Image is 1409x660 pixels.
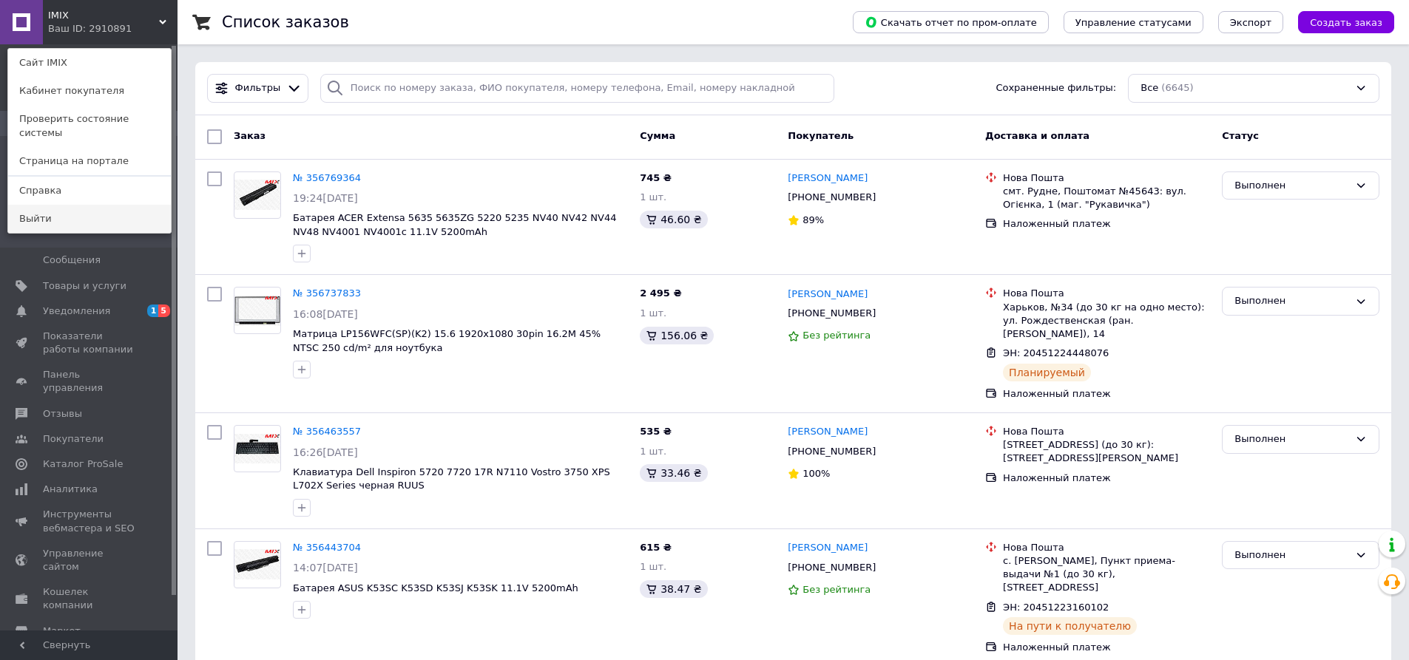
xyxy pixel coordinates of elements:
[1003,554,1210,595] div: с. [PERSON_NAME], Пункт приема-выдачи №1 (до 30 кг), [STREET_ADDRESS]
[43,305,110,318] span: Уведомления
[1234,178,1349,194] div: Выполнен
[640,327,714,344] div: 156.06 ₴
[293,426,361,437] a: № 356463557
[43,547,137,574] span: Управление сайтом
[803,330,871,341] span: Без рейтинга
[293,192,358,204] span: 19:24[DATE]
[43,432,104,446] span: Покупатели
[320,74,835,103] input: Поиск по номеру заказа, ФИО покупателя, номеру телефона, Email, номеру накладной
[1075,17,1192,28] span: Управление статусами
[640,307,666,319] span: 1 шт.
[1003,387,1210,401] div: Наложенный платеж
[640,191,666,203] span: 1 шт.
[985,130,1089,141] span: Доставка и оплата
[785,442,879,461] div: [PHONE_NUMBER]
[293,308,358,320] span: 16:08[DATE]
[293,212,616,237] a: Батарея ACER Extensa 5635 5635ZG 5220 5235 NV40 NV42 NV44 NV48 NV4001 NV4001c 11.1V 5200mAh
[8,147,171,175] a: Страница на портале
[235,81,281,95] span: Фильтры
[1003,364,1091,381] div: Планируемый
[865,16,1037,29] span: Скачать отчет по пром-оплате
[803,468,830,479] span: 100%
[43,407,82,421] span: Отзывы
[1218,11,1283,33] button: Экспорт
[1222,130,1259,141] span: Статус
[43,457,123,471] span: Каталог ProSale
[788,288,868,302] a: [PERSON_NAME]
[1283,16,1394,27] a: Создать заказ
[158,305,170,317] span: 5
[853,11,1049,33] button: Скачать отчет по пром-оплате
[234,434,280,464] img: Фото товару
[1003,541,1210,554] div: Нова Пошта
[1003,185,1210,211] div: смт. Рудне, Поштомат №45643: вул. Огієнка, 1 (маг. "Рукавичка")
[788,541,868,555] a: [PERSON_NAME]
[640,130,675,141] span: Сумма
[785,188,879,207] div: [PHONE_NUMBER]
[43,330,137,356] span: Показатели работы компании
[1298,11,1394,33] button: Создать заказ
[293,582,578,593] a: Батарея ASUS K53SC K53SD K53SJ K53SK 11.1V 5200mAh
[640,542,672,553] span: 615 ₴
[8,105,171,146] a: Проверить состояние системы
[1161,82,1193,93] span: (6645)
[640,561,666,572] span: 1 шт.
[293,466,610,491] a: Клавиатура Dell Inspiron 5720 7720 17R N7110 Vostro 3750 XPS L702X Series черная RUUS
[48,9,159,22] span: IMIX
[1003,472,1210,485] div: Наложенный платеж
[43,279,126,293] span: Товары и услуги
[222,13,349,31] h1: Список заказов
[640,426,672,437] span: 535 ₴
[234,541,281,588] a: Фото товару
[234,425,281,472] a: Фото товару
[43,254,101,267] span: Сообщения
[43,508,137,534] span: Инструменты вебмастера и SEO
[8,177,171,205] a: Справка
[640,446,666,457] span: 1 шт.
[1003,617,1137,635] div: На пути к получателю
[293,328,601,353] a: Матрица LP156WFC(SP)(K2) 15.6 1920x1080 30pin 16.2M 45% NTSC 250 cd/m² для ноутбука
[785,304,879,323] div: [PHONE_NUMBER]
[1230,17,1271,28] span: Экспорт
[788,130,854,141] span: Покупатель
[293,288,361,299] a: № 356737833
[48,22,110,35] div: Ваш ID: 2910891
[1234,548,1349,563] div: Выполнен
[640,580,707,598] div: 38.47 ₴
[788,425,868,439] a: [PERSON_NAME]
[293,542,361,553] a: № 356443704
[640,211,707,228] div: 46.60 ₴
[234,296,280,326] img: Фото товару
[1003,301,1210,341] div: Харьков, №34 (до 30 кг на одно место): ул. Рождественская (ран. [PERSON_NAME]), 14
[1003,602,1109,613] span: ЭН: 20451223160102
[293,446,358,458] span: 16:26[DATE]
[640,172,672,183] span: 745 ₴
[1003,641,1210,654] div: Наложенный платеж
[43,483,98,496] span: Аналитика
[1003,171,1210,185] div: Нова Пошта
[43,585,137,612] span: Кошелек компании
[234,180,280,210] img: Фото товару
[803,214,824,225] span: 89%
[147,305,159,317] span: 1
[1310,17,1382,28] span: Создать заказ
[43,625,81,638] span: Маркет
[1003,287,1210,300] div: Нова Пошта
[996,81,1116,95] span: Сохраненные фильтры:
[1234,432,1349,447] div: Выполнен
[8,205,171,233] a: Выйти
[293,562,358,574] span: 14:07[DATE]
[234,171,281,219] a: Фото товару
[234,130,266,141] span: Заказ
[234,287,281,334] a: Фото товару
[1234,293,1349,309] div: Выполнен
[1003,438,1210,465] div: [STREET_ADDRESS] (до 30 кг): [STREET_ADDRESS][PERSON_NAME]
[8,77,171,105] a: Кабинет покупателя
[1003,425,1210,438] div: Нова Пошта
[640,464,707,482] div: 33.46 ₴
[1141,81,1158,95] span: Все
